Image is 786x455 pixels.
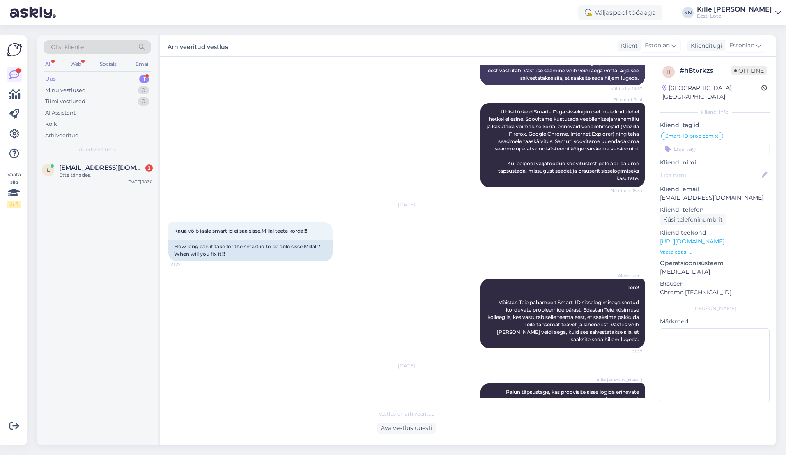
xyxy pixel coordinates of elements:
[377,423,436,434] div: Ava vestlus uuesti
[506,389,640,402] span: Palun täpsustage, kas proovisite sisse logida erinevate brauseritega?
[680,66,731,76] div: # h8tvrkzs
[618,42,638,50] div: Klient
[138,86,149,95] div: 0
[697,6,772,13] div: Kille [PERSON_NAME]
[731,66,767,75] span: Offline
[59,164,145,171] span: liivika.kalamets@gmail.com
[45,97,85,106] div: Tiimi vestlused
[45,120,57,128] div: Kõik
[660,121,770,129] p: Kliendi tag'id
[45,86,86,95] div: Minu vestlused
[697,13,772,19] div: Eesti Loto
[660,288,770,297] p: Chrome [TECHNICAL_ID]
[660,206,770,214] p: Kliendi telefon
[611,97,642,103] span: Pillemari Paal
[78,146,117,153] span: Uued vestlused
[174,228,307,234] span: Kaua võib jääle smart id ei saa sisse.Millal teete korda!!!
[127,179,153,185] div: [DATE] 18:30
[662,84,761,101] div: [GEOGRAPHIC_DATA], [GEOGRAPHIC_DATA]
[7,171,21,208] div: Vaata siia
[660,259,770,268] p: Operatsioonisüsteem
[660,109,770,116] div: Kliendi info
[480,56,645,85] div: Tere, ma suunan selle küsimuse kolleegile, kes selle teema eest vastutab. Vastuse saamine võib ve...
[168,240,333,261] div: How long can it take for the smart id to be able sisse.Millal ? When will you fix it!!!
[660,194,770,202] p: [EMAIL_ADDRESS][DOMAIN_NAME]
[45,132,79,140] div: Arhiveeritud
[168,362,645,370] div: [DATE]
[487,109,640,181] span: Üldisi tõrkeid Smart-ID-ga sisselogimisel meie kodulehel hetkel ei esine. Soovitame kustutada vee...
[578,5,662,20] div: Väljaspool tööaega
[729,41,754,50] span: Estonian
[7,201,21,208] div: 2 / 3
[597,377,642,383] span: Kille [PERSON_NAME]
[45,75,56,83] div: Uus
[660,317,770,326] p: Märkmed
[697,6,781,19] a: Kille [PERSON_NAME]Eesti Loto
[171,261,202,268] span: 21:27
[7,42,22,58] img: Askly Logo
[44,59,53,69] div: All
[51,43,84,51] span: Otsi kliente
[379,410,435,418] span: Vestlus on arhiveeritud
[660,143,770,155] input: Lisa tag
[665,134,714,139] span: Smart-ID probleem
[660,185,770,194] p: Kliendi email
[611,273,642,279] span: AI Assistent
[687,42,722,50] div: Klienditugi
[660,248,770,256] p: Vaata edasi ...
[660,238,724,245] a: [URL][DOMAIN_NAME]
[145,164,153,172] div: 2
[660,171,760,180] input: Lisa nimi
[45,109,76,117] div: AI Assistent
[660,268,770,276] p: [MEDICAL_DATA]
[610,85,642,92] span: Nähtud ✓ 14:57
[666,69,671,75] span: h
[168,40,228,51] label: Arhiveeritud vestlus
[139,75,149,83] div: 1
[660,158,770,167] p: Kliendi nimi
[660,305,770,312] div: [PERSON_NAME]
[611,187,642,194] span: Nähtud ✓ 15:33
[138,97,149,106] div: 0
[660,229,770,237] p: Klienditeekond
[59,171,153,179] div: Ette tänades.
[134,59,151,69] div: Email
[47,167,50,173] span: l
[168,201,645,208] div: [DATE]
[69,59,83,69] div: Web
[645,41,670,50] span: Estonian
[98,59,118,69] div: Socials
[682,7,694,18] div: KN
[611,349,642,355] span: 21:27
[660,279,770,288] p: Brauser
[660,214,726,225] div: Küsi telefoninumbrit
